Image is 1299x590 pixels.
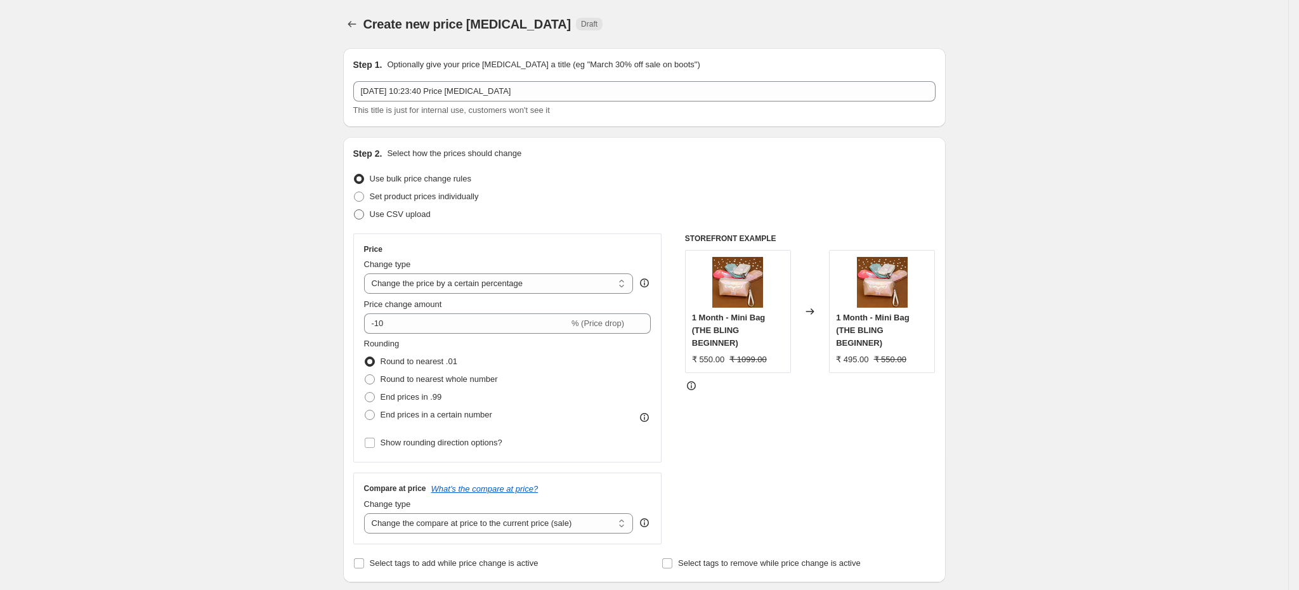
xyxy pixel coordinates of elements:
span: % (Price drop) [571,318,624,328]
input: 30% off holiday sale [353,81,936,102]
span: Use CSV upload [370,209,431,219]
span: Use bulk price change rules [370,174,471,183]
span: Show rounding direction options? [381,438,502,447]
span: Change type [364,499,411,509]
span: End prices in a certain number [381,410,492,419]
p: Select how the prices should change [387,147,521,160]
span: Select tags to add while price change is active [370,558,539,568]
button: Price change jobs [343,15,361,33]
span: Price change amount [364,299,442,309]
span: Select tags to remove while price change is active [678,558,861,568]
span: Create new price [MEDICAL_DATA] [363,17,571,31]
span: Draft [581,19,597,29]
h6: STOREFRONT EXAMPLE [685,233,936,244]
span: ₹ 550.00 [692,355,724,364]
span: Set product prices individually [370,192,479,201]
span: ₹ 495.00 [836,355,868,364]
span: Change type [364,259,411,269]
button: What's the compare at price? [431,484,539,494]
span: ₹ 550.00 [874,355,906,364]
span: Round to nearest whole number [381,374,498,384]
h3: Price [364,244,382,254]
img: decemeberb_bag_sm_80x.jpg [712,257,763,308]
span: Round to nearest .01 [381,357,457,366]
span: This title is just for internal use, customers won't see it [353,105,550,115]
span: 1 Month - Mini Bag (THE BLING BEGINNER) [836,313,910,348]
h2: Step 1. [353,58,382,71]
h3: Compare at price [364,483,426,494]
input: -15 [364,313,569,334]
span: ₹ 1099.00 [729,355,767,364]
div: help [638,277,651,289]
span: Rounding [364,339,400,348]
span: 1 Month - Mini Bag (THE BLING BEGINNER) [692,313,766,348]
span: End prices in .99 [381,392,442,402]
p: Optionally give your price [MEDICAL_DATA] a title (eg "March 30% off sale on boots") [387,58,700,71]
img: decemeberb_bag_sm_80x.jpg [857,257,908,308]
h2: Step 2. [353,147,382,160]
div: help [638,516,651,529]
